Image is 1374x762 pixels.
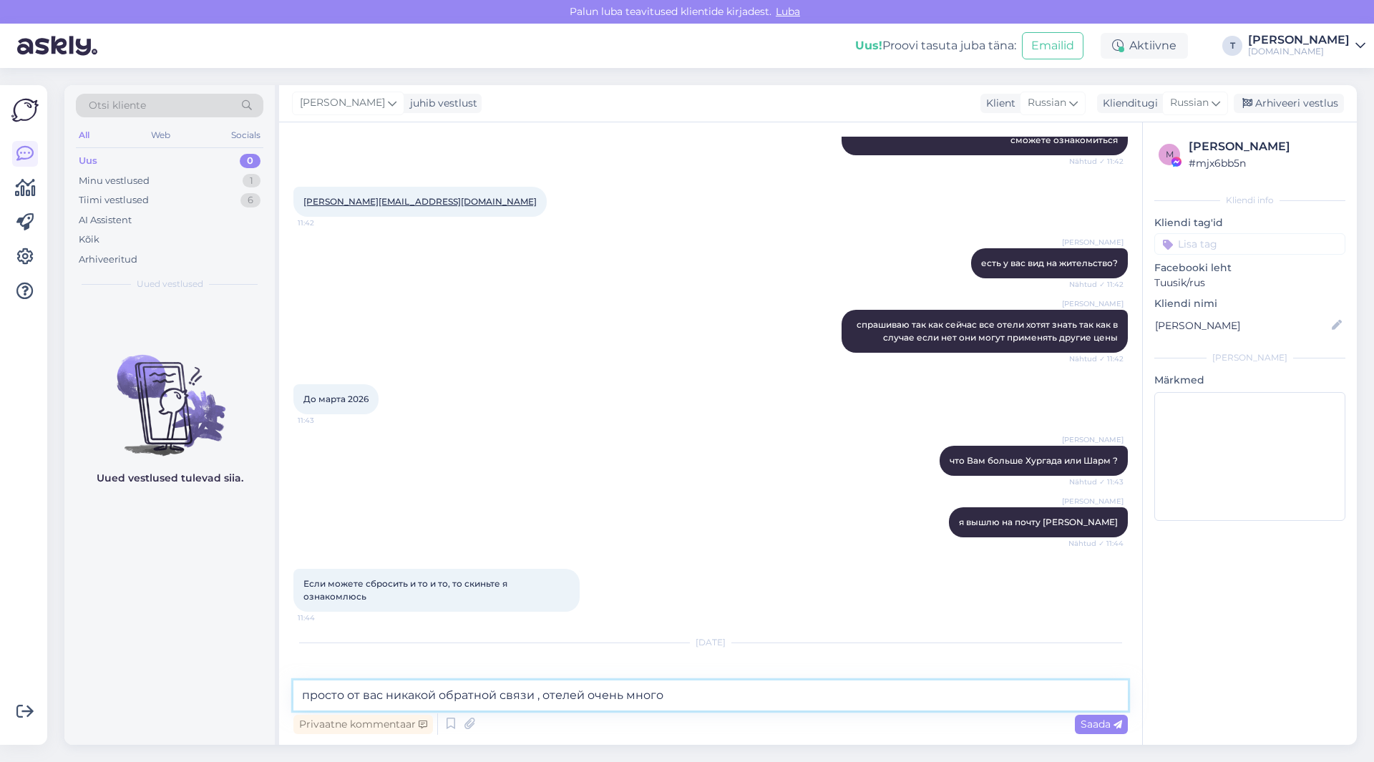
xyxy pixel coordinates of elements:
div: Web [148,126,173,145]
div: Proovi tasuta juba täna: [855,37,1016,54]
span: Russian [1170,95,1209,111]
p: Facebooki leht [1154,260,1345,275]
div: [DATE] [293,636,1128,649]
div: Privaatne kommentaar [293,715,433,734]
b: Uus! [855,39,882,52]
a: [PERSON_NAME][DOMAIN_NAME] [1248,34,1365,57]
span: Uued vestlused [137,278,203,290]
div: 1 [243,174,260,188]
p: Kliendi nimi [1154,296,1345,311]
button: Emailid [1022,32,1083,59]
div: All [76,126,92,145]
span: Nähtud ✓ 11:43 [1069,477,1124,487]
p: Märkmed [1154,373,1345,388]
span: Russian [1028,95,1066,111]
img: Askly Logo [11,97,39,124]
div: [PERSON_NAME] [1248,34,1350,46]
div: Socials [228,126,263,145]
span: m [1166,149,1174,160]
div: Minu vestlused [79,174,150,188]
p: Tuusik/rus [1154,275,1345,290]
input: Lisa nimi [1155,318,1329,333]
span: Saada [1081,718,1122,731]
div: # mjx6bb5n [1189,155,1341,171]
span: [PERSON_NAME] [1062,434,1124,445]
span: Nähtud ✓ 11:42 [1069,279,1124,290]
div: [PERSON_NAME] [1189,138,1341,155]
div: [PERSON_NAME] [1154,351,1345,364]
div: Kõik [79,233,99,247]
span: 11:44 [298,612,351,623]
textarea: просто от вас никакой обратной связи , отелей очень много [293,680,1128,710]
div: Tiimi vestlused [79,193,149,207]
div: [DOMAIN_NAME] [1248,46,1350,57]
div: Arhiveeritud [79,253,137,267]
span: есть у вас вид на жительство? [981,258,1118,268]
div: T [1222,36,1242,56]
span: Если можете сбросить и то и то, то скиньте я ознакомлюсь [303,578,510,602]
span: я вышлю на почту [PERSON_NAME] [959,517,1118,527]
span: Otsi kliente [89,98,146,113]
div: Kliendi info [1154,194,1345,207]
img: No chats [64,329,275,458]
div: Uus [79,154,97,168]
span: Nähtud ✓ 11:42 [1069,156,1124,167]
span: [PERSON_NAME] [1062,237,1124,248]
div: AI Assistent [79,213,132,228]
span: [PERSON_NAME] [1062,298,1124,309]
span: [PERSON_NAME] [300,95,385,111]
span: 11:42 [298,218,351,228]
p: Uued vestlused tulevad siia. [97,471,243,486]
div: Arhiveeri vestlus [1234,94,1344,113]
div: Klient [980,96,1015,111]
div: Aktiivne [1101,33,1188,59]
span: спрашиваю так как сейчас все отели хотят знать так как в случае если нет они могут применять друг... [857,319,1120,343]
div: Klienditugi [1097,96,1158,111]
span: 11:43 [298,415,351,426]
div: 6 [240,193,260,207]
span: [PERSON_NAME] [1062,496,1124,507]
span: что Вам больше Хургада или Шарм ? [950,455,1118,466]
a: [PERSON_NAME][EMAIL_ADDRESS][DOMAIN_NAME] [303,196,537,207]
div: juhib vestlust [404,96,477,111]
span: Nähtud ✓ 11:44 [1068,538,1124,549]
span: До марта 2026 [303,394,369,404]
div: 0 [240,154,260,168]
span: Nähtud ✓ 11:42 [1069,353,1124,364]
span: Luba [771,5,804,18]
p: Kliendi tag'id [1154,215,1345,230]
input: Lisa tag [1154,233,1345,255]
